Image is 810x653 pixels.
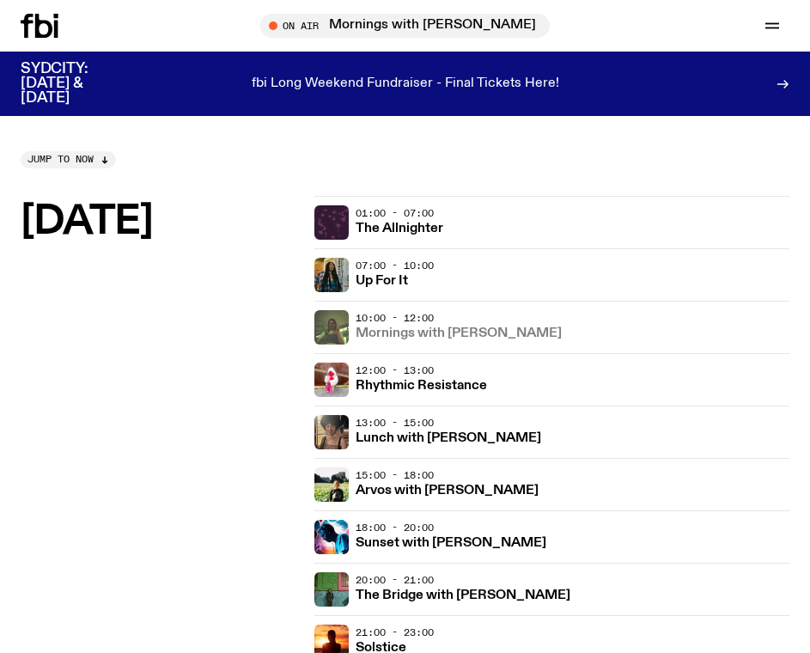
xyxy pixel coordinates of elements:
[21,151,116,168] button: Jump to now
[356,259,434,272] span: 07:00 - 10:00
[356,586,570,602] a: The Bridge with [PERSON_NAME]
[356,485,539,497] h3: Arvos with [PERSON_NAME]
[27,155,94,164] span: Jump to now
[21,62,131,106] h3: SYDCITY: [DATE] & [DATE]
[356,626,434,639] span: 21:00 - 23:00
[356,416,434,430] span: 13:00 - 15:00
[356,380,487,393] h3: Rhythmic Resistance
[356,376,487,393] a: Rhythmic Resistance
[356,429,541,445] a: Lunch with [PERSON_NAME]
[314,363,349,397] img: Attu crouches on gravel in front of a brown wall. They are wearing a white fur coat with a hood, ...
[356,324,562,340] a: Mornings with [PERSON_NAME]
[314,310,349,345] img: Jim Kretschmer in a really cute outfit with cute braids, standing on a train holding up a peace s...
[314,467,349,502] img: Bri is smiling and wearing a black t-shirt. She is standing in front of a lush, green field. Ther...
[314,258,349,292] img: Ify - a Brown Skin girl with black braided twists, looking up to the side with her tongue stickin...
[314,572,349,607] img: Amelia Sparke is wearing a black hoodie and pants, leaning against a blue, green and pink wall wi...
[356,206,434,220] span: 01:00 - 07:00
[356,521,434,534] span: 18:00 - 20:00
[356,272,408,288] a: Up For It
[21,203,301,241] h2: [DATE]
[356,534,546,550] a: Sunset with [PERSON_NAME]
[356,537,546,550] h3: Sunset with [PERSON_NAME]
[356,311,434,325] span: 10:00 - 12:00
[356,432,541,445] h3: Lunch with [PERSON_NAME]
[356,275,408,288] h3: Up For It
[314,520,349,554] img: Simon Caldwell stands side on, looking downwards. He has headphones on. Behind him is a brightly ...
[260,14,550,38] button: On AirMornings with [PERSON_NAME]
[356,327,562,340] h3: Mornings with [PERSON_NAME]
[356,468,434,482] span: 15:00 - 18:00
[356,589,570,602] h3: The Bridge with [PERSON_NAME]
[252,76,559,92] p: fbi Long Weekend Fundraiser - Final Tickets Here!
[356,481,539,497] a: Arvos with [PERSON_NAME]
[356,223,443,235] h3: The Allnighter
[356,573,434,587] span: 20:00 - 21:00
[356,219,443,235] a: The Allnighter
[356,363,434,377] span: 12:00 - 13:00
